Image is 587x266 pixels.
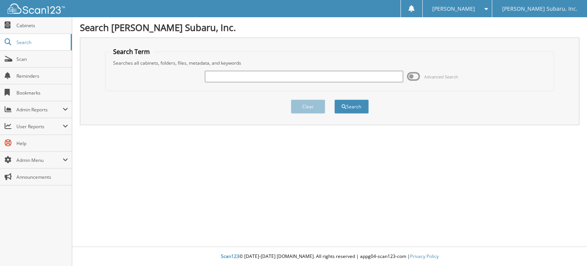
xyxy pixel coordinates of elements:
[80,21,579,34] h1: Search [PERSON_NAME] Subaru, Inc.
[16,123,63,130] span: User Reports
[16,106,63,113] span: Admin Reports
[16,39,67,46] span: Search
[16,174,68,180] span: Announcements
[16,56,68,62] span: Scan
[502,7,577,11] span: [PERSON_NAME] Subaru, Inc.
[291,100,325,114] button: Clear
[424,74,458,80] span: Advanced Search
[109,60,550,66] div: Searches all cabinets, folders, files, metadata, and keywords
[109,47,154,56] legend: Search Term
[16,22,68,29] span: Cabinets
[16,73,68,79] span: Reminders
[410,253,439,259] a: Privacy Policy
[221,253,239,259] span: Scan123
[334,100,369,114] button: Search
[16,157,63,163] span: Admin Menu
[8,3,65,14] img: scan123-logo-white.svg
[16,90,68,96] span: Bookmarks
[432,7,475,11] span: [PERSON_NAME]
[72,247,587,266] div: © [DATE]-[DATE] [DOMAIN_NAME]. All rights reserved | appg04-scan123-com |
[16,140,68,147] span: Help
